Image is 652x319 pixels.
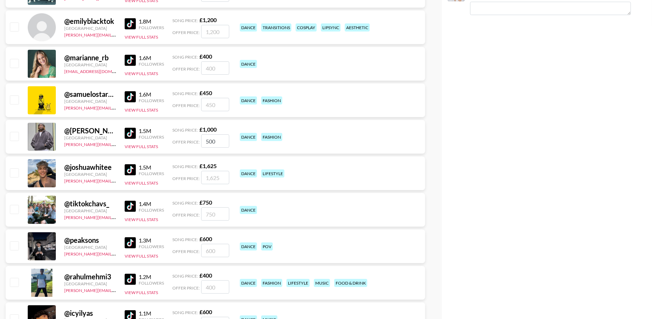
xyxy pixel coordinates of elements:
div: dance [240,279,257,287]
div: 1.4M [139,200,164,207]
div: @ emilyblacktok [64,17,116,26]
img: TikTok [125,18,136,29]
strong: £ 1,200 [199,16,217,23]
span: Offer Price: [172,176,200,181]
div: lifestyle [261,170,284,178]
div: 1.5M [139,164,164,171]
div: dance [240,97,257,105]
img: TikTok [125,201,136,212]
div: @ [PERSON_NAME].zz [64,126,116,135]
div: [GEOGRAPHIC_DATA] [64,245,116,250]
button: View Full Stats [125,34,158,40]
div: [GEOGRAPHIC_DATA] [64,99,116,104]
a: [PERSON_NAME][EMAIL_ADDRESS][DOMAIN_NAME] [64,286,168,293]
strong: £ 1,000 [199,126,217,133]
a: [PERSON_NAME][EMAIL_ADDRESS][DOMAIN_NAME] [64,177,168,184]
div: dance [240,24,257,32]
div: transitions [261,24,291,32]
input: 1,000 [201,134,229,148]
div: cosplay [296,24,317,32]
div: Followers [139,280,164,286]
img: TikTok [125,274,136,285]
div: dance [240,170,257,178]
strong: £ 400 [199,272,212,279]
div: fashion [261,279,282,287]
div: [GEOGRAPHIC_DATA] [64,281,116,286]
div: 1.6M [139,54,164,61]
button: View Full Stats [125,253,158,259]
div: Followers [139,61,164,67]
img: TikTok [125,237,136,248]
div: @ peaksons [64,236,116,245]
div: @ icyilyas [64,309,116,318]
span: Song Price: [172,127,198,133]
div: pov [261,242,273,251]
input: 450 [201,98,229,111]
div: [GEOGRAPHIC_DATA] [64,62,116,67]
span: Song Price: [172,164,198,169]
span: Song Price: [172,54,198,60]
button: View Full Stats [125,71,158,76]
strong: £ 400 [199,53,212,60]
div: fashion [261,97,282,105]
span: Song Price: [172,18,198,23]
div: 1.2M [139,273,164,280]
div: [GEOGRAPHIC_DATA] [64,135,116,140]
input: 400 [201,280,229,294]
div: fashion [261,133,282,141]
span: Song Price: [172,237,198,242]
div: aesthetic [345,24,370,32]
div: Followers [139,98,164,103]
button: View Full Stats [125,290,158,295]
strong: £ 750 [199,199,212,206]
button: View Full Stats [125,144,158,149]
div: dance [240,133,257,141]
span: Offer Price: [172,285,200,291]
a: [PERSON_NAME][EMAIL_ADDRESS][DOMAIN_NAME] [64,31,168,38]
div: [GEOGRAPHIC_DATA] [64,26,116,31]
span: Offer Price: [172,66,200,72]
button: View Full Stats [125,107,158,113]
img: TikTok [125,91,136,102]
div: Followers [139,171,164,176]
div: @ samuelostarboyy [64,90,116,99]
a: [EMAIL_ADDRESS][DOMAIN_NAME] [64,67,135,74]
a: [PERSON_NAME][EMAIL_ADDRESS][DOMAIN_NAME] [64,104,168,111]
div: @ joshuawhitee [64,163,116,172]
span: Offer Price: [172,212,200,218]
div: dance [240,242,257,251]
div: [GEOGRAPHIC_DATA] [64,172,116,177]
div: lifestyle [287,279,310,287]
div: dance [240,206,257,214]
div: Followers [139,207,164,213]
div: 1.8M [139,18,164,25]
div: 1.6M [139,91,164,98]
span: Offer Price: [172,139,200,145]
div: dance [240,60,257,68]
strong: £ 450 [199,89,212,96]
span: Song Price: [172,91,198,96]
div: @ tiktokchavs_ [64,199,116,208]
div: music [314,279,330,287]
span: Song Price: [172,273,198,279]
div: @ rahulmehmi3 [64,272,116,281]
strong: £ 1,625 [199,162,217,169]
input: 750 [201,207,229,221]
div: Followers [139,244,164,249]
button: View Full Stats [125,217,158,222]
div: Followers [139,134,164,140]
div: food & drink [334,279,367,287]
a: [PERSON_NAME][EMAIL_ADDRESS][PERSON_NAME][PERSON_NAME][DOMAIN_NAME] [64,250,235,257]
div: 1.1M [139,310,164,317]
div: [GEOGRAPHIC_DATA] [64,208,116,213]
input: 600 [201,244,229,257]
div: 1.3M [139,237,164,244]
img: TikTok [125,164,136,175]
img: TikTok [125,55,136,66]
strong: £ 600 [199,308,212,315]
div: Followers [139,25,164,30]
input: 1,625 [201,171,229,184]
strong: £ 600 [199,235,212,242]
input: 400 [201,61,229,75]
span: Offer Price: [172,249,200,254]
